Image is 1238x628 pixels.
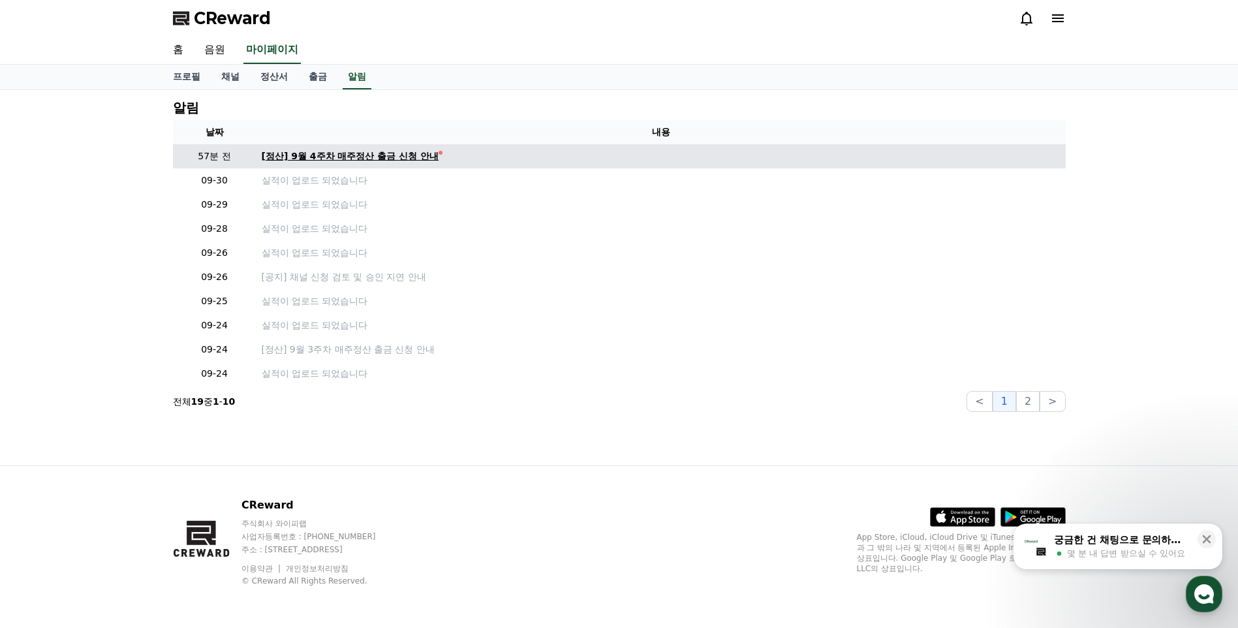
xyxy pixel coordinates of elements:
[178,174,251,187] p: 09-30
[241,518,401,529] p: 주식회사 와이피랩
[241,497,401,513] p: CReward
[343,65,371,89] a: 알림
[162,37,194,64] a: 홈
[178,294,251,308] p: 09-25
[298,65,337,89] a: 출금
[262,294,1060,308] a: 실적이 업로드 되었습니다
[119,434,135,445] span: 대화
[178,222,251,236] p: 09-28
[191,396,204,407] strong: 19
[178,246,251,260] p: 09-26
[857,532,1066,574] p: App Store, iCloud, iCloud Drive 및 iTunes Store는 미국과 그 밖의 나라 및 지역에서 등록된 Apple Inc.의 서비스 상표입니다. Goo...
[262,149,1060,163] a: [정산] 9월 4주차 매주정산 출금 신청 안내
[173,120,256,144] th: 날짜
[194,37,236,64] a: 음원
[262,174,1060,187] a: 실적이 업로드 되었습니다
[262,270,1060,284] a: [공지] 채널 신청 검토 및 승인 지연 안내
[262,343,1060,356] a: [정산] 9월 3주차 매주정산 출금 신청 안내
[241,576,401,586] p: © CReward All Rights Reserved.
[243,37,301,64] a: 마이페이지
[178,319,251,332] p: 09-24
[262,246,1060,260] a: 실적이 업로드 되었습니다
[256,120,1066,144] th: 내용
[223,396,235,407] strong: 10
[262,319,1060,332] a: 실적이 업로드 되었습니다
[178,198,251,212] p: 09-29
[286,564,348,573] a: 개인정보처리방침
[86,414,168,447] a: 대화
[173,8,271,29] a: CReward
[4,414,86,447] a: 홈
[967,391,992,412] button: <
[1016,391,1040,412] button: 2
[202,433,217,444] span: 설정
[1040,391,1065,412] button: >
[168,414,251,447] a: 설정
[262,198,1060,212] a: 실적이 업로드 되었습니다
[262,367,1060,381] a: 실적이 업로드 되었습니다
[241,531,401,542] p: 사업자등록번호 : [PHONE_NUMBER]
[213,396,219,407] strong: 1
[162,65,211,89] a: 프로필
[173,101,199,115] h4: 알림
[250,65,298,89] a: 정산서
[178,367,251,381] p: 09-24
[262,149,439,163] div: [정산] 9월 4주차 매주정산 출금 신청 안내
[178,343,251,356] p: 09-24
[178,270,251,284] p: 09-26
[178,149,251,163] p: 57분 전
[211,65,250,89] a: 채널
[173,395,236,408] p: 전체 중 -
[194,8,271,29] span: CReward
[41,433,49,444] span: 홈
[241,544,401,555] p: 주소 : [STREET_ADDRESS]
[241,564,283,573] a: 이용약관
[993,391,1016,412] button: 1
[262,222,1060,236] a: 실적이 업로드 되었습니다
